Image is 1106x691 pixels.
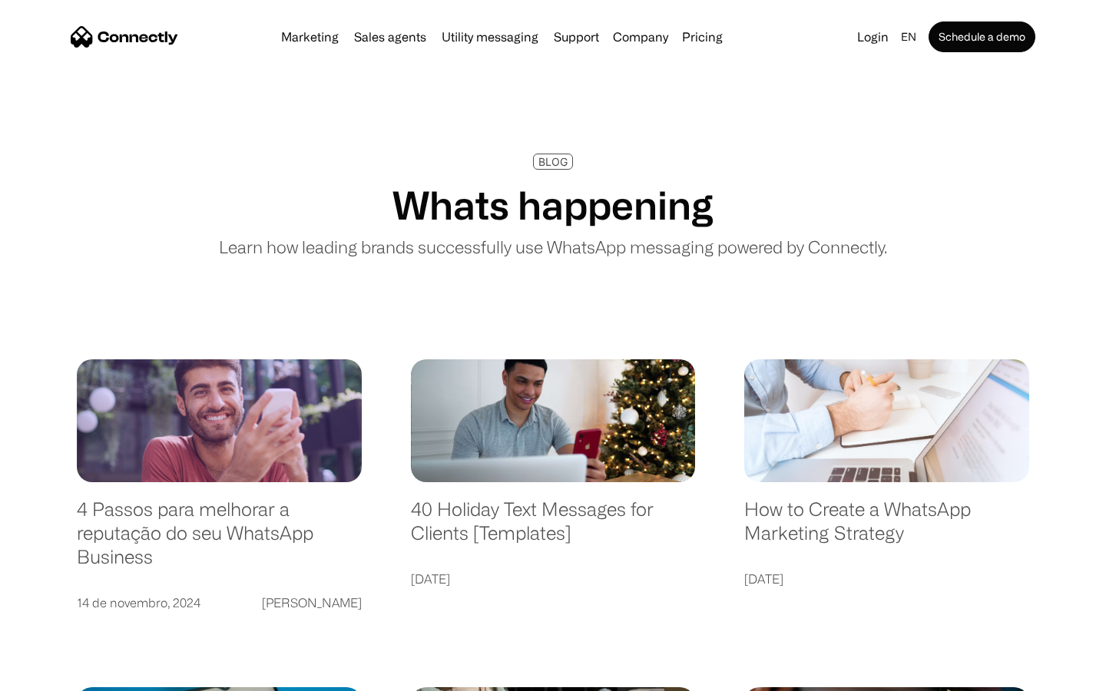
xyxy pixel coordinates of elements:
a: Schedule a demo [929,21,1035,52]
div: [DATE] [744,568,783,590]
div: 14 de novembro, 2024 [77,592,200,613]
h1: Whats happening [392,182,714,228]
a: Sales agents [348,31,432,43]
a: home [71,25,178,48]
aside: Language selected: English [15,664,92,686]
a: 4 Passos para melhorar a reputação do seu WhatsApp Business [77,498,362,584]
div: [PERSON_NAME] [262,592,362,613]
div: Company [613,26,668,48]
a: How to Create a WhatsApp Marketing Strategy [744,498,1029,560]
a: Login [851,26,895,48]
a: 40 Holiday Text Messages for Clients [Templates] [411,498,696,560]
a: Support [548,31,605,43]
div: BLOG [538,156,568,167]
div: en [895,26,926,48]
div: [DATE] [411,568,450,590]
a: Utility messaging [435,31,545,43]
a: Pricing [676,31,729,43]
p: Learn how leading brands successfully use WhatsApp messaging powered by Connectly. [219,234,887,260]
div: Company [608,26,673,48]
div: en [901,26,916,48]
ul: Language list [31,664,92,686]
a: Marketing [275,31,345,43]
